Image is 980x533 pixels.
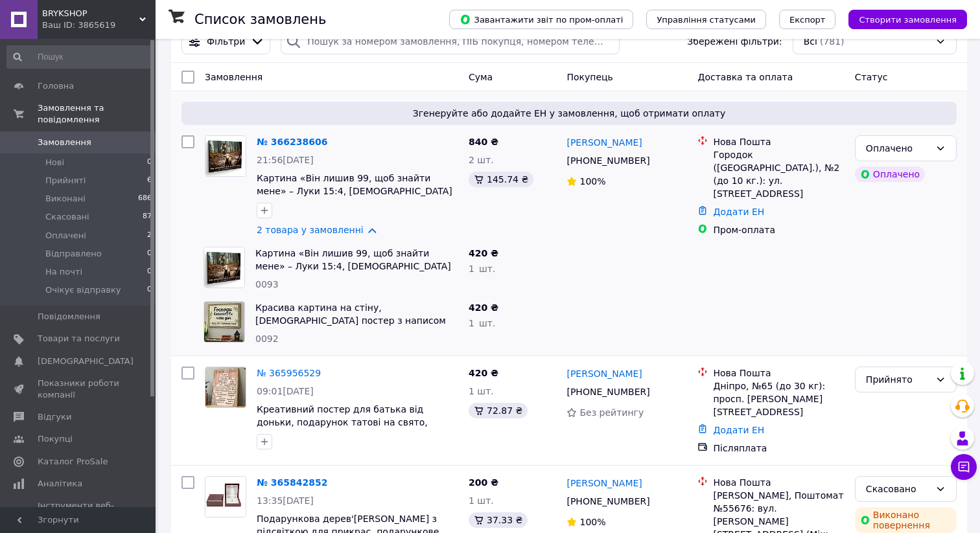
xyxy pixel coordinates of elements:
[6,45,153,69] input: Пошук
[469,137,498,147] span: 840 ₴
[257,404,428,440] a: Креативний постер для батька від доньки, подарунок татові на свято, картина на полотні з побажаннями
[713,425,764,435] a: Додати ЕН
[257,173,452,209] a: Картина «Він лишив 99, щоб знайти мене» – Луки 15:4, [DEMOGRAPHIC_DATA] постер на полотні, декор ...
[866,372,930,387] div: Прийнято
[207,35,245,48] span: Фільтри
[564,492,652,510] div: [PHONE_NUMBER]
[38,456,108,468] span: Каталог ProSale
[257,225,364,235] a: 2 товара у замовленні
[469,72,493,82] span: Cума
[38,433,73,445] span: Покупці
[579,407,644,418] span: Без рейтингу
[566,477,642,490] a: [PERSON_NAME]
[45,211,89,223] span: Скасовані
[469,512,528,528] div: 37.33 ₴
[205,476,246,517] a: Фото товару
[855,507,957,533] div: Виконано повернення
[579,517,605,527] span: 100%
[257,495,314,506] span: 13:35[DATE]
[42,19,156,31] div: Ваш ID: 3865619
[713,223,844,236] div: Пром-оплата
[45,157,64,168] span: Нові
[820,36,845,47] span: (781)
[855,72,888,82] span: Статус
[469,248,498,258] span: 420 ₴
[713,442,844,455] div: Післяплата
[713,207,764,217] a: Додати ЕН
[779,10,836,29] button: Експорт
[38,411,71,423] span: Відгуки
[646,10,766,29] button: Управління статусами
[713,380,844,418] div: Дніпро, №65 (до 30 кг): просп. [PERSON_NAME][STREET_ADDRESS]
[866,141,930,155] div: Оплачено
[469,386,494,396] span: 1 шт.
[45,266,82,278] span: На почті
[951,454,977,480] button: Чат з покупцем
[204,247,244,288] img: Фото товару
[38,311,100,323] span: Повідомлення
[469,477,498,488] span: 200 ₴
[713,135,844,148] div: Нова Пошта
[45,175,86,187] span: Прийняті
[147,157,152,168] span: 0
[469,264,495,274] span: 1 шт.
[687,35,782,48] span: Збережені фільтри:
[835,14,967,24] a: Створити замовлення
[281,28,620,54] input: Пошук за номером замовлення, ПІБ покупця, номером телефону, Email, номером накладної
[257,477,327,488] a: № 365842852
[469,302,498,313] span: 420 ₴
[45,284,121,296] span: Очікує відправку
[657,15,756,25] span: Управління статусами
[469,403,528,418] div: 72.87 ₴
[866,482,930,496] div: Скасовано
[564,152,652,170] div: [PHONE_NUMBER]
[804,35,817,48] span: Всі
[38,478,82,490] span: Аналітика
[255,334,279,344] span: 0092
[147,248,152,260] span: 0
[713,367,844,380] div: Нова Пошта
[449,10,633,29] button: Завантажити звіт по пром-оплаті
[138,193,152,205] span: 686
[147,266,152,278] span: 0
[564,383,652,401] div: [PHONE_NUMBER]
[566,367,642,380] a: [PERSON_NAME]
[147,284,152,296] span: 0
[469,155,494,165] span: 2 шт.
[147,175,152,187] span: 6
[713,476,844,489] div: Нова Пошта
[255,279,279,289] span: 0093
[469,318,495,328] span: 1 шт.
[143,211,152,223] span: 87
[855,166,925,182] div: Оплачено
[38,80,74,92] span: Головна
[205,136,246,176] img: Фото товару
[194,12,326,27] h1: Список замовлень
[257,368,321,378] a: № 365956529
[42,8,139,19] span: BRYKSHOP
[566,72,612,82] span: Покупець
[205,477,246,517] img: Фото товару
[460,14,623,25] span: Завантажити звіт по пром-оплаті
[257,137,327,147] a: № 366238606
[45,230,86,242] span: Оплачені
[566,136,642,149] a: [PERSON_NAME]
[38,333,120,345] span: Товари та послуги
[187,107,951,120] span: Згенеруйте або додайте ЕН у замовлення, щоб отримати оплату
[469,172,533,187] div: 145.74 ₴
[257,155,314,165] span: 21:56[DATE]
[147,230,152,242] span: 2
[257,386,314,396] span: 09:01[DATE]
[204,302,244,342] img: Фото товару
[579,176,605,187] span: 100%
[45,193,86,205] span: Виконані
[713,148,844,200] div: Городок ([GEOGRAPHIC_DATA].), №2 (до 10 кг.): ул. [STREET_ADDRESS]
[848,10,967,29] button: Створити замовлення
[469,368,498,378] span: 420 ₴
[205,367,246,407] img: Фото товару
[205,135,246,177] a: Фото товару
[255,248,451,284] a: Картина «Він лишив 99, щоб знайти мене» – Луки 15:4, [DEMOGRAPHIC_DATA] постер на полотні, декор ...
